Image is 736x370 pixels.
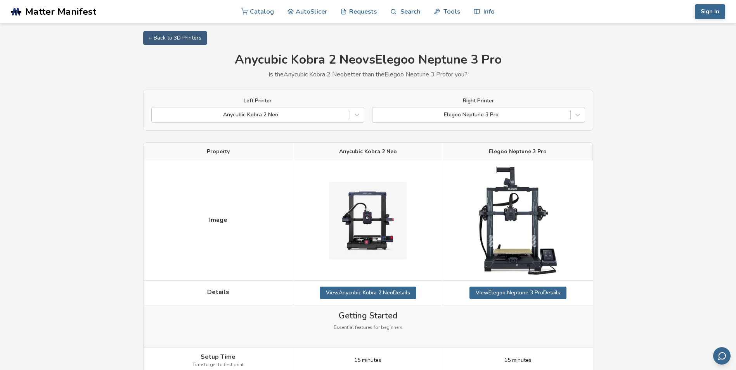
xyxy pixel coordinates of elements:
label: Left Printer [151,98,364,104]
span: Anycubic Kobra 2 Neo [339,149,397,155]
span: Elegoo Neptune 3 Pro [489,149,547,155]
button: Send feedback via email [713,347,731,365]
span: Setup Time [201,353,236,360]
label: Right Printer [372,98,585,104]
span: Image [209,216,227,223]
p: Is the Anycubic Kobra 2 Neo better than the Elegoo Neptune 3 Pro for you? [143,71,593,78]
span: 15 minutes [504,357,532,363]
img: Anycubic Kobra 2 Neo [329,182,407,259]
img: Elegoo Neptune 3 Pro [479,166,557,275]
span: Getting Started [339,311,397,320]
button: Sign In [695,4,725,19]
a: ViewElegoo Neptune 3 ProDetails [469,287,566,299]
a: ← Back to 3D Printers [143,31,207,45]
h1: Anycubic Kobra 2 Neo vs Elegoo Neptune 3 Pro [143,53,593,67]
span: Essential features for beginners [334,325,403,330]
span: Property [207,149,230,155]
span: Time to get to first print [192,362,244,368]
span: Details [207,289,229,296]
input: Elegoo Neptune 3 Pro [376,112,378,118]
a: ViewAnycubic Kobra 2 NeoDetails [320,287,416,299]
span: 15 minutes [354,357,381,363]
input: Anycubic Kobra 2 Neo [156,112,157,118]
span: Matter Manifest [25,6,96,17]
